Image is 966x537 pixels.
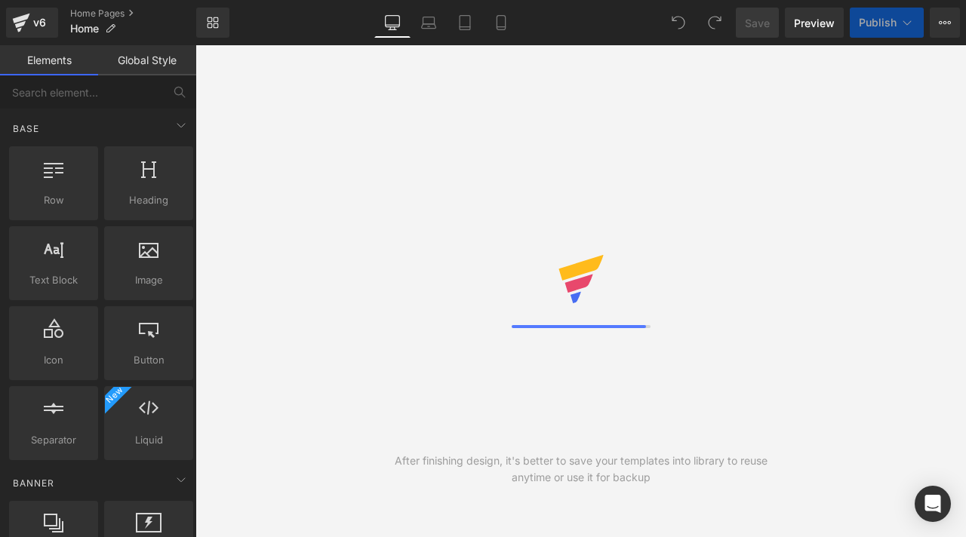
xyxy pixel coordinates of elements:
[30,13,49,32] div: v6
[6,8,58,38] a: v6
[785,8,844,38] a: Preview
[14,432,94,448] span: Separator
[850,8,924,38] button: Publish
[745,15,770,31] span: Save
[930,8,960,38] button: More
[14,192,94,208] span: Row
[700,8,730,38] button: Redo
[14,352,94,368] span: Icon
[859,17,897,29] span: Publish
[196,8,229,38] a: New Library
[98,45,196,75] a: Global Style
[70,23,99,35] span: Home
[374,8,411,38] a: Desktop
[14,272,94,288] span: Text Block
[11,476,56,490] span: Banner
[109,272,189,288] span: Image
[11,121,41,136] span: Base
[663,8,694,38] button: Undo
[70,8,196,20] a: Home Pages
[109,432,189,448] span: Liquid
[915,486,951,522] div: Open Intercom Messenger
[411,8,447,38] a: Laptop
[109,192,189,208] span: Heading
[794,15,835,31] span: Preview
[388,453,774,486] div: After finishing design, it's better to save your templates into library to reuse anytime or use i...
[447,8,483,38] a: Tablet
[483,8,519,38] a: Mobile
[109,352,189,368] span: Button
